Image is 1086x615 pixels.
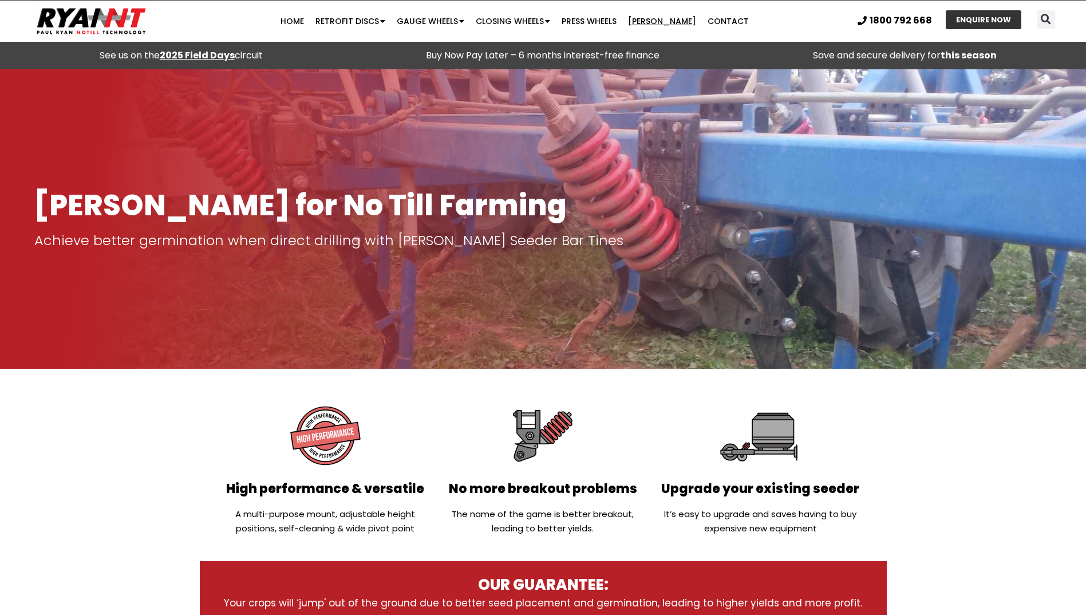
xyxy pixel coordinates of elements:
[657,483,863,495] h2: Upgrade your existing seeder
[941,49,997,62] strong: this season
[501,395,584,477] img: No more breakout problems
[556,10,622,33] a: Press Wheels
[730,48,1080,64] p: Save and secure delivery for
[719,395,801,477] img: Upgrade your existing seeder
[34,232,1052,249] p: Achieve better germination when direct drilling with [PERSON_NAME] Seeder Bar Tines
[223,507,429,535] p: A multi-purpose mount, adjustable height positions, self-cleaning & wide pivot point
[946,10,1021,29] a: ENQUIRE NOW
[858,16,932,25] a: 1800 792 668
[956,16,1011,23] span: ENQUIRE NOW
[391,10,470,33] a: Gauge Wheels
[34,3,149,39] img: Ryan NT logo
[622,10,702,33] a: [PERSON_NAME]
[870,16,932,25] span: 1800 792 668
[310,10,391,33] a: Retrofit Discs
[702,10,755,33] a: Contact
[223,575,864,595] h3: OUR GUARANTEE:
[1037,10,1055,29] div: Search
[440,507,646,535] p: The name of the game is better breakout, leading to better yields.
[440,483,646,495] h2: No more breakout problems
[275,10,310,33] a: Home
[470,10,556,33] a: Closing Wheels
[368,48,718,64] p: Buy Now Pay Later – 6 months interest-free finance
[223,595,864,611] p: Your crops will ‘jump' out of the ground due to better seed placement and germination, leading to...
[285,395,367,477] img: High performance and versatile
[34,190,1052,221] h1: [PERSON_NAME] for No Till Farming
[211,10,819,33] nav: Menu
[657,507,863,535] p: It’s easy to upgrade and saves having to buy expensive new equipment
[223,483,429,495] h2: High performance & versatile
[6,48,356,64] div: See us on the circuit
[160,49,235,62] a: 2025 Field Days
